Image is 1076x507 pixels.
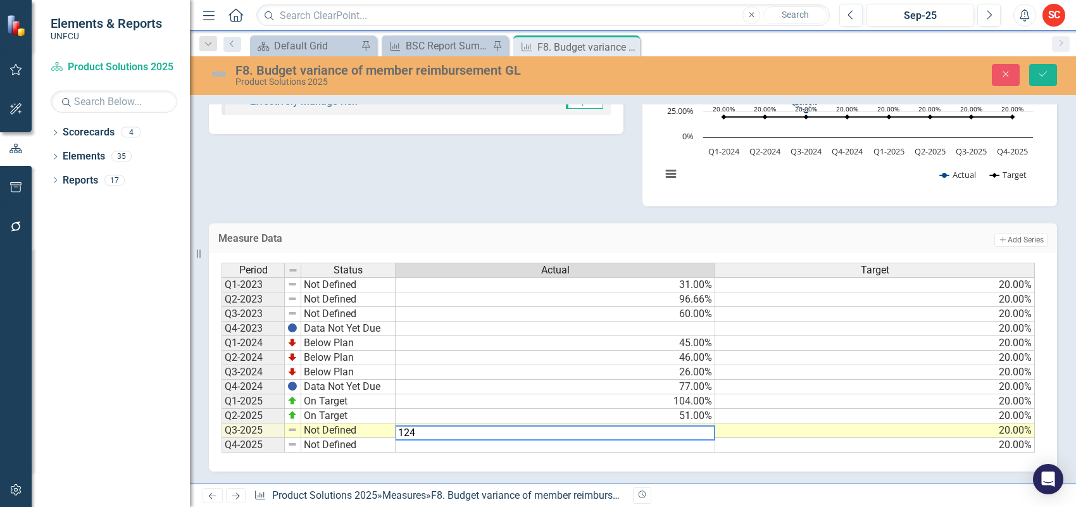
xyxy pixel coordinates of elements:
div: Product Solutions 2025 [235,77,682,87]
td: 45.00% [396,336,715,351]
span: Target [861,265,889,276]
text: 20.00% [754,104,776,113]
text: Q4-2024 [832,146,863,157]
text: Q1-2024 [708,146,740,157]
td: Not Defined [301,277,396,292]
input: Search Below... [51,91,177,113]
text: 20.00% [713,104,735,113]
div: » » [254,489,623,503]
a: Elements [63,149,105,164]
td: Below Plan [301,336,396,351]
button: Sep-25 [866,4,974,27]
div: 4 [121,127,141,138]
a: Scorecards [63,125,115,140]
img: BgCOk07PiH71IgAAAABJRU5ErkJggg== [287,381,297,391]
img: 8DAGhfEEPCf229AAAAAElFTkSuQmCC [287,294,297,304]
td: 31.00% [396,277,715,292]
path: Q4-2025, 20. Target. [1010,115,1015,120]
div: F8. Budget variance of member reimbursement GL [235,63,682,77]
div: F8. Budget variance of member reimbursement GL [537,39,637,55]
path: Q1-2025, 20. Target. [887,115,892,120]
span: Period [239,265,268,276]
td: Q3-2024 [222,365,285,380]
td: Q3-2025 [222,423,285,438]
td: 20.00% [715,423,1035,438]
img: TnMDeAgwAPMxUmUi88jYAAAAAElFTkSuQmCC [287,337,297,347]
text: 20.00% [918,104,941,113]
text: 20.00% [795,104,817,113]
div: BSC Report Summary [406,38,489,54]
td: 46.00% [396,351,715,365]
button: Show Actual [940,169,976,180]
text: 20.00% [1001,104,1023,113]
img: zOikAAAAAElFTkSuQmCC [287,396,297,406]
td: 104.00% [396,394,715,409]
path: Q2-2025, 20. Target. [928,115,933,120]
td: Q2-2025 [222,409,285,423]
path: Q4-2024, 20. Target. [845,115,850,120]
td: On Target [301,409,396,423]
td: Q1-2025 [222,394,285,409]
a: BSC Report Summary [385,38,489,54]
button: Show Target [990,169,1027,180]
text: 20.00% [836,104,858,113]
td: Data Not Yet Due [301,380,396,394]
td: 60.00% [396,307,715,322]
img: TnMDeAgwAPMxUmUi88jYAAAAAElFTkSuQmCC [287,352,297,362]
div: Open Intercom Messenger [1033,464,1063,494]
td: Q4-2023 [222,322,285,336]
img: 8DAGhfEEPCf229AAAAAElFTkSuQmCC [287,439,297,449]
td: 20.00% [715,307,1035,322]
button: Add Series [994,233,1048,247]
td: 20.00% [715,336,1035,351]
td: Q4-2025 [222,438,285,453]
td: 20.00% [715,277,1035,292]
img: ClearPoint Strategy [6,15,28,37]
td: Q2-2024 [222,351,285,365]
button: Search [763,6,827,24]
a: Default Grid [253,38,358,54]
div: Default Grid [274,38,358,54]
path: Q2-2024, 20. Target. [763,115,768,120]
span: Elements & Reports [51,16,162,31]
img: BgCOk07PiH71IgAAAABJRU5ErkJggg== [287,323,297,333]
td: Q2-2023 [222,292,285,307]
span: Status [334,265,363,276]
text: Q2-2025 [915,146,946,157]
text: 20.00% [877,104,899,113]
text: 0% [682,130,694,142]
span: Actual [541,265,570,276]
a: Measures [382,489,426,501]
td: 20.00% [715,394,1035,409]
img: Not Defined [209,64,229,84]
span: Search [782,9,809,20]
h3: Measure Data [218,233,670,244]
text: Q2-2024 [749,146,781,157]
small: UNFCU [51,31,162,41]
td: Q1-2023 [222,277,285,292]
td: 20.00% [715,409,1035,423]
div: 17 [104,175,125,185]
td: On Target [301,394,396,409]
img: 8DAGhfEEPCf229AAAAAElFTkSuQmCC [287,279,297,289]
td: 26.00% [396,365,715,380]
text: Q4-2025 [997,146,1028,157]
td: 20.00% [715,365,1035,380]
img: zOikAAAAAElFTkSuQmCC [287,410,297,420]
g: Target, line 2 of 2 with 8 data points. [722,115,1015,120]
text: 25.00% [667,105,694,116]
text: Q3-2025 [956,146,987,157]
td: 20.00% [715,322,1035,336]
button: SC [1042,4,1065,27]
td: Q1-2024 [222,336,285,351]
path: Q3-2024, 20. Target. [804,115,809,120]
path: Q1-2024, 20. Target. [722,115,727,120]
td: Below Plan [301,351,396,365]
button: View chart menu, Chart [662,165,680,182]
td: Q4-2024 [222,380,285,394]
div: Sep-25 [871,8,970,23]
td: Data Not Yet Due [301,322,396,336]
a: Product Solutions 2025 [51,60,177,75]
td: Below Plan [301,365,396,380]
